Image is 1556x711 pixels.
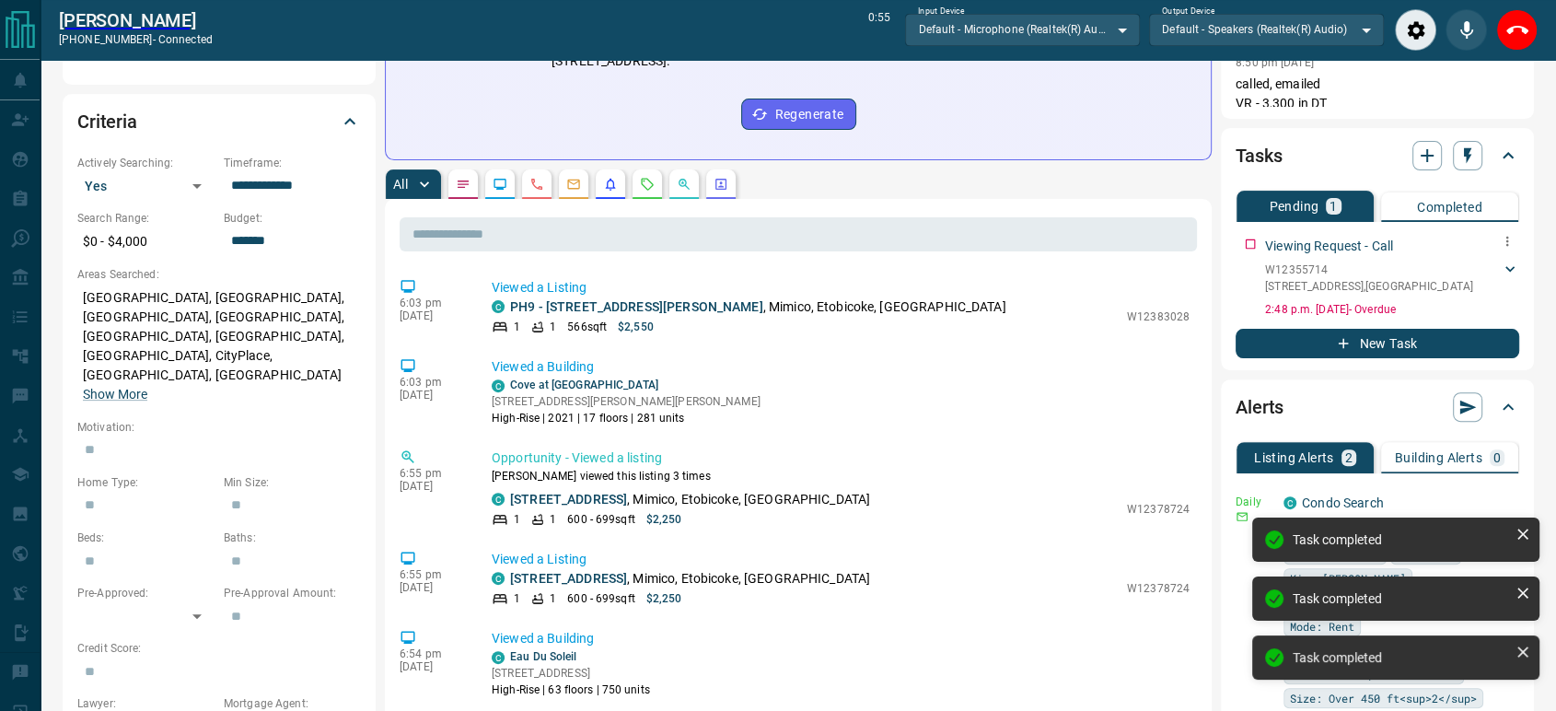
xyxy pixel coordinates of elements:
[510,299,763,314] a: PH9 - [STREET_ADDRESS][PERSON_NAME]
[77,585,215,601] p: Pre-Approved:
[646,590,682,607] p: $2,250
[550,590,556,607] p: 1
[77,210,215,227] p: Search Range:
[510,379,658,391] a: Cove at [GEOGRAPHIC_DATA]
[1265,301,1519,318] p: 2:48 p.m. [DATE] - Overdue
[400,568,464,581] p: 6:55 pm
[1293,650,1508,665] div: Task completed
[1236,56,1314,69] p: 8:50 pm [DATE]
[1395,451,1482,464] p: Building Alerts
[510,650,576,663] a: Eau Du Soleil
[603,177,618,192] svg: Listing Alerts
[567,319,607,335] p: 566 sqft
[1269,200,1318,213] p: Pending
[77,266,361,283] p: Areas Searched:
[492,393,761,410] p: [STREET_ADDRESS][PERSON_NAME][PERSON_NAME]
[567,511,634,528] p: 600 - 699 sqft
[492,468,1190,484] p: [PERSON_NAME] viewed this listing 3 times
[1395,9,1436,51] div: Audio Settings
[1127,501,1190,518] p: W12378724
[224,530,361,546] p: Baths:
[400,660,464,673] p: [DATE]
[393,178,408,191] p: All
[400,480,464,493] p: [DATE]
[677,177,691,192] svg: Opportunities
[492,278,1190,297] p: Viewed a Listing
[741,99,856,130] button: Regenerate
[224,210,361,227] p: Budget:
[1493,451,1501,464] p: 0
[456,177,470,192] svg: Notes
[1265,258,1519,298] div: W12355714[STREET_ADDRESS],[GEOGRAPHIC_DATA]
[1149,14,1384,45] div: Default - Speakers (Realtek(R) Audio)
[77,474,215,491] p: Home Type:
[868,9,890,51] p: 0:55
[1127,580,1190,597] p: W12378724
[77,640,361,657] p: Credit Score:
[1496,9,1538,51] div: End Call
[640,177,655,192] svg: Requests
[400,309,464,322] p: [DATE]
[1236,385,1519,429] div: Alerts
[1265,237,1393,256] p: Viewing Request - Call
[1236,75,1519,113] p: called, emailed VR - 3,300 in DT
[492,651,505,664] div: condos.ca
[224,474,361,491] p: Min Size:
[514,590,520,607] p: 1
[905,14,1140,45] div: Default - Microphone (Realtek(R) Audio)
[646,511,682,528] p: $2,250
[918,6,965,17] label: Input Device
[550,511,556,528] p: 1
[1293,591,1508,606] div: Task completed
[1236,134,1519,178] div: Tasks
[492,572,505,585] div: condos.ca
[77,283,361,410] p: [GEOGRAPHIC_DATA], [GEOGRAPHIC_DATA], [GEOGRAPHIC_DATA], [GEOGRAPHIC_DATA], [GEOGRAPHIC_DATA], [G...
[492,493,505,506] div: condos.ca
[224,155,361,171] p: Timeframe:
[1283,496,1296,509] div: condos.ca
[1330,200,1337,213] p: 1
[510,297,1006,317] p: , Mimico, Etobicoke, [GEOGRAPHIC_DATA]
[492,379,505,392] div: condos.ca
[510,569,870,589] p: , Mimico, Etobicoke, [GEOGRAPHIC_DATA]
[618,319,654,335] p: $2,550
[1345,451,1353,464] p: 2
[83,385,147,404] button: Show More
[567,590,634,607] p: 600 - 699 sqft
[1302,495,1384,510] a: Condo Search
[1254,451,1334,464] p: Listing Alerts
[224,585,361,601] p: Pre-Approval Amount:
[492,410,761,426] p: High-Rise | 2021 | 17 floors | 281 units
[1290,689,1477,707] span: Size: Over 450 ft<sup>2</sup>
[400,467,464,480] p: 6:55 pm
[1236,141,1282,170] h2: Tasks
[59,9,213,31] a: [PERSON_NAME]
[400,376,464,389] p: 6:03 pm
[1265,278,1473,295] p: [STREET_ADDRESS] , [GEOGRAPHIC_DATA]
[59,31,213,48] p: [PHONE_NUMBER] -
[492,682,650,698] p: High-Rise | 63 floors | 750 units
[510,571,627,586] a: [STREET_ADDRESS]
[1236,392,1283,422] h2: Alerts
[510,492,627,507] a: [STREET_ADDRESS]
[492,629,1190,648] p: Viewed a Building
[1236,510,1248,523] svg: Email
[77,419,361,436] p: Motivation:
[510,490,870,509] p: , Mimico, Etobicoke, [GEOGRAPHIC_DATA]
[400,647,464,660] p: 6:54 pm
[1265,262,1473,278] p: W12355714
[492,300,505,313] div: condos.ca
[1162,6,1214,17] label: Output Device
[1236,494,1272,510] p: Daily
[566,177,581,192] svg: Emails
[1127,309,1190,325] p: W12383028
[77,155,215,171] p: Actively Searching:
[1293,532,1508,547] div: Task completed
[492,665,650,682] p: [STREET_ADDRESS]
[514,511,520,528] p: 1
[77,107,137,136] h2: Criteria
[400,297,464,309] p: 6:03 pm
[492,357,1190,377] p: Viewed a Building
[1446,9,1487,51] div: Mute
